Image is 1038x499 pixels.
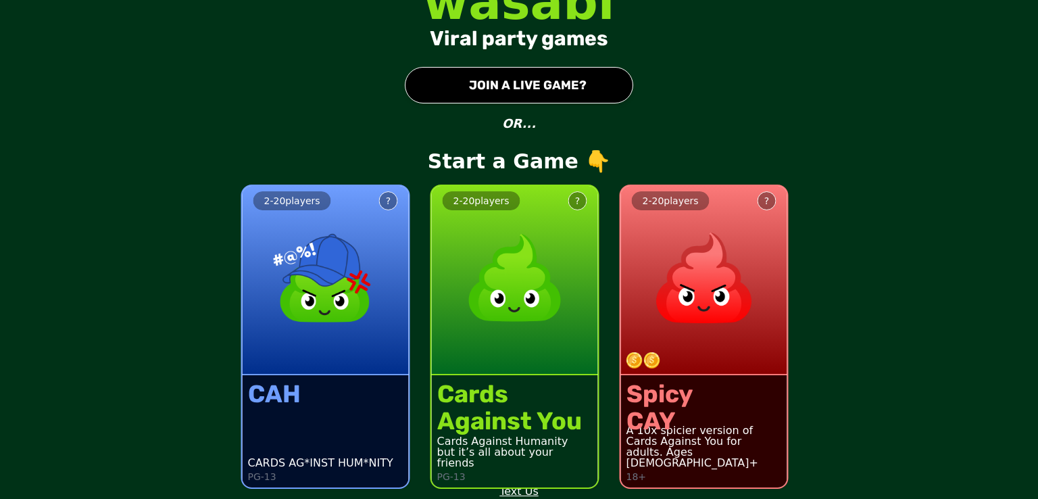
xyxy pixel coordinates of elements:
div: ? [764,194,769,208]
div: ? [575,194,580,208]
span: 2 - 20 players [264,195,320,206]
img: product image [455,218,574,337]
button: ? [568,191,587,210]
img: token [644,352,660,369]
p: PG-13 [437,471,466,482]
span: 2 - 20 players [643,195,699,206]
div: Cards Against Humanity [437,436,593,447]
div: CAH [248,381,301,408]
p: 18+ [626,471,647,482]
img: product image [645,218,764,337]
button: JOIN A LIVE GAME? [405,67,633,103]
button: ? [379,191,398,210]
div: CARDS AG*INST HUM*NITY [248,458,393,469]
div: Spicy [626,381,693,408]
span: 2 - 20 players [453,195,510,206]
p: PG-13 [248,471,276,482]
div: A 10x spicier version of Cards Against You for adults. Ages [DEMOGRAPHIC_DATA]+ [626,425,782,469]
p: Start a Game 👇 [428,149,610,174]
img: token [626,352,643,369]
div: CAY [626,408,693,435]
div: Viral party games [430,26,608,51]
img: product image [266,218,385,337]
div: but it’s all about your friends [437,447,593,469]
div: Cards [437,381,582,408]
button: ? [758,191,776,210]
div: ? [386,194,391,208]
div: Against You [437,408,582,435]
p: OR... [502,114,536,133]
